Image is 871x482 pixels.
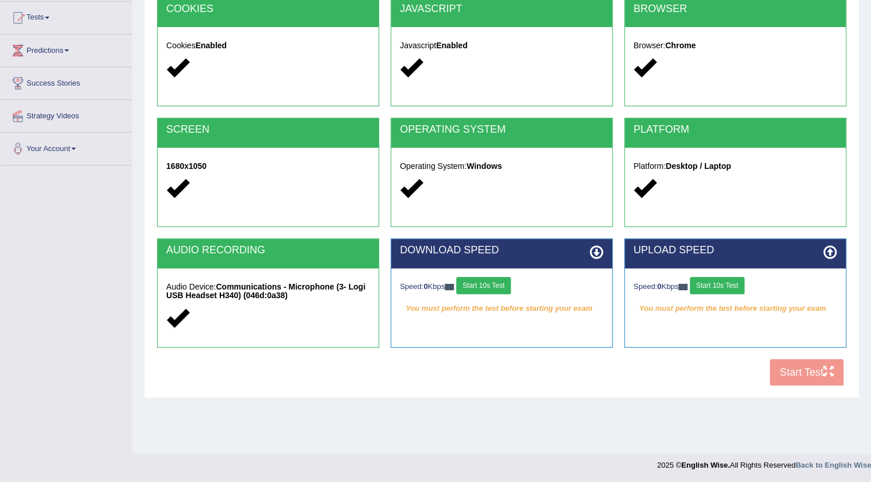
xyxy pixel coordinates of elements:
h2: UPLOAD SPEED [633,245,837,256]
a: Your Account [1,133,132,161]
strong: Communications - Microphone (3- Logi USB Headset H340) (046d:0a38) [166,282,365,300]
img: ajax-loader-fb-connection.gif [445,284,454,290]
h2: JAVASCRIPT [400,3,603,15]
strong: 0 [423,282,427,291]
h5: Cookies [166,41,370,50]
strong: Windows [467,161,502,171]
h2: OPERATING SYSTEM [400,124,603,136]
h5: Browser: [633,41,837,50]
a: Tests [1,2,132,30]
strong: Enabled [196,41,227,50]
h2: PLATFORM [633,124,837,136]
div: 2025 © All Rights Reserved [657,454,871,471]
strong: English Wise. [681,461,729,469]
button: Start 10s Test [456,277,511,294]
strong: Enabled [436,41,467,50]
a: Strategy Videos [1,100,132,129]
div: Speed: Kbps [633,277,837,297]
strong: 0 [657,282,661,291]
a: Back to English Wise [796,461,871,469]
button: Start 10s Test [690,277,744,294]
strong: Chrome [665,41,696,50]
h5: Javascript [400,41,603,50]
h2: DOWNLOAD SPEED [400,245,603,256]
h5: Platform: [633,162,837,171]
h2: AUDIO RECORDING [166,245,370,256]
h2: COOKIES [166,3,370,15]
em: You must perform the test before starting your exam [633,300,837,317]
h2: SCREEN [166,124,370,136]
a: Predictions [1,34,132,63]
strong: 1680x1050 [166,161,207,171]
strong: Desktop / Laptop [666,161,731,171]
img: ajax-loader-fb-connection.gif [678,284,687,290]
h2: BROWSER [633,3,837,15]
h5: Audio Device: [166,283,370,300]
div: Speed: Kbps [400,277,603,297]
h5: Operating System: [400,162,603,171]
a: Success Stories [1,67,132,96]
em: You must perform the test before starting your exam [400,300,603,317]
